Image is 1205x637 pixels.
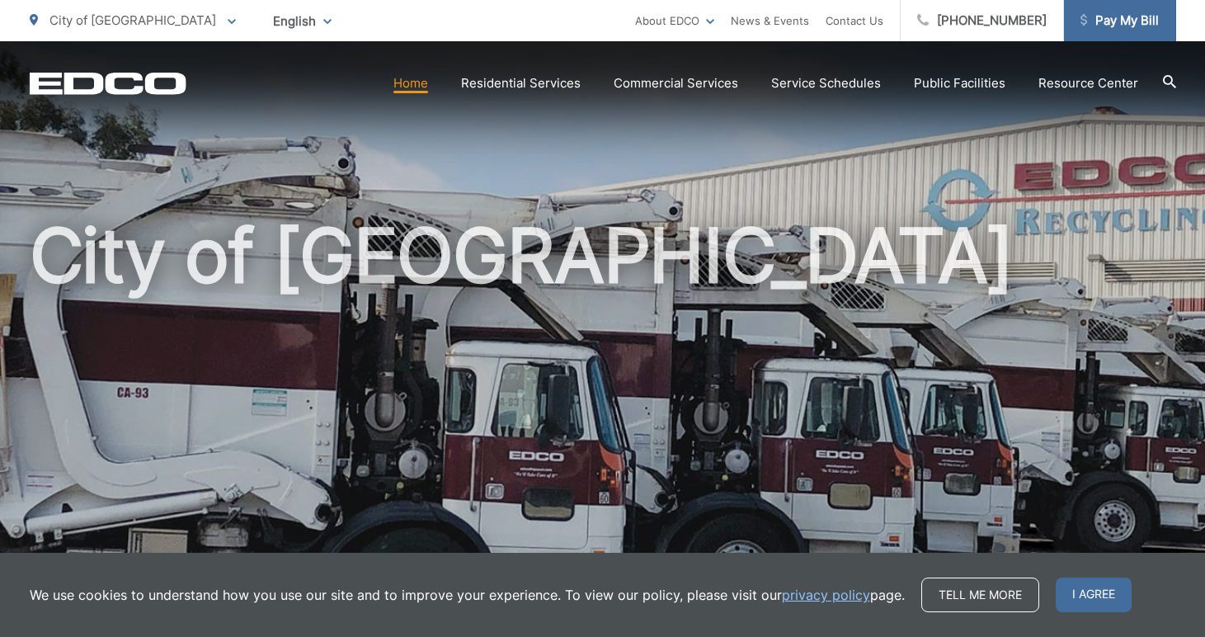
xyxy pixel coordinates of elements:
[1080,11,1159,31] span: Pay My Bill
[1056,578,1132,612] span: I agree
[826,11,883,31] a: Contact Us
[771,73,881,93] a: Service Schedules
[914,73,1005,93] a: Public Facilities
[261,7,344,35] span: English
[30,585,905,605] p: We use cookies to understand how you use our site and to improve your experience. To view our pol...
[1038,73,1138,93] a: Resource Center
[461,73,581,93] a: Residential Services
[614,73,738,93] a: Commercial Services
[731,11,809,31] a: News & Events
[49,12,216,28] span: City of [GEOGRAPHIC_DATA]
[393,73,428,93] a: Home
[635,11,714,31] a: About EDCO
[782,585,870,605] a: privacy policy
[921,578,1039,612] a: Tell me more
[30,72,186,95] a: EDCD logo. Return to the homepage.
